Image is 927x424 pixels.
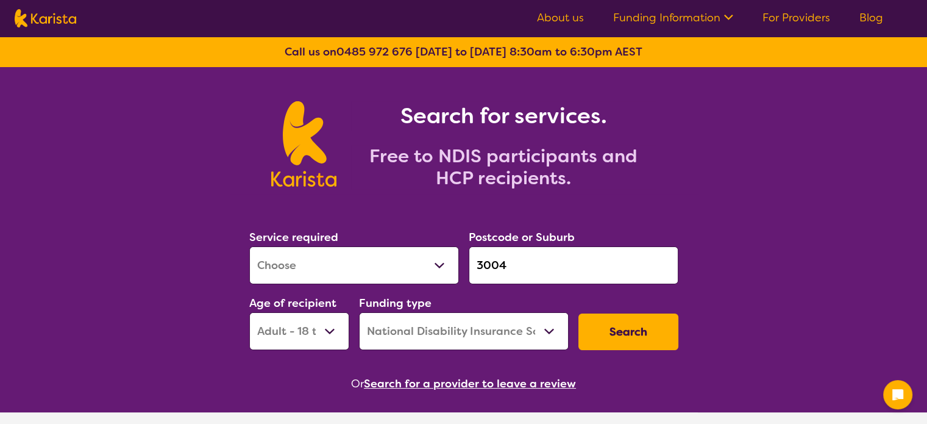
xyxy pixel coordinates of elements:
a: For Providers [762,10,830,25]
a: Blog [859,10,883,25]
label: Postcode or Suburb [469,230,575,245]
img: Karista logo [271,101,336,187]
button: Search for a provider to leave a review [364,375,576,393]
b: Call us on [DATE] to [DATE] 8:30am to 6:30pm AEST [285,45,642,59]
a: 0485 972 676 [336,45,413,59]
label: Age of recipient [249,296,336,311]
h2: Free to NDIS participants and HCP recipients. [351,145,656,189]
input: Type [469,246,678,284]
button: Search [578,314,678,350]
a: About us [537,10,584,25]
label: Service required [249,230,338,245]
img: Karista logo [15,9,76,27]
span: Or [351,375,364,393]
label: Funding type [359,296,432,311]
h1: Search for services. [351,101,656,131]
a: Funding Information [613,10,733,25]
